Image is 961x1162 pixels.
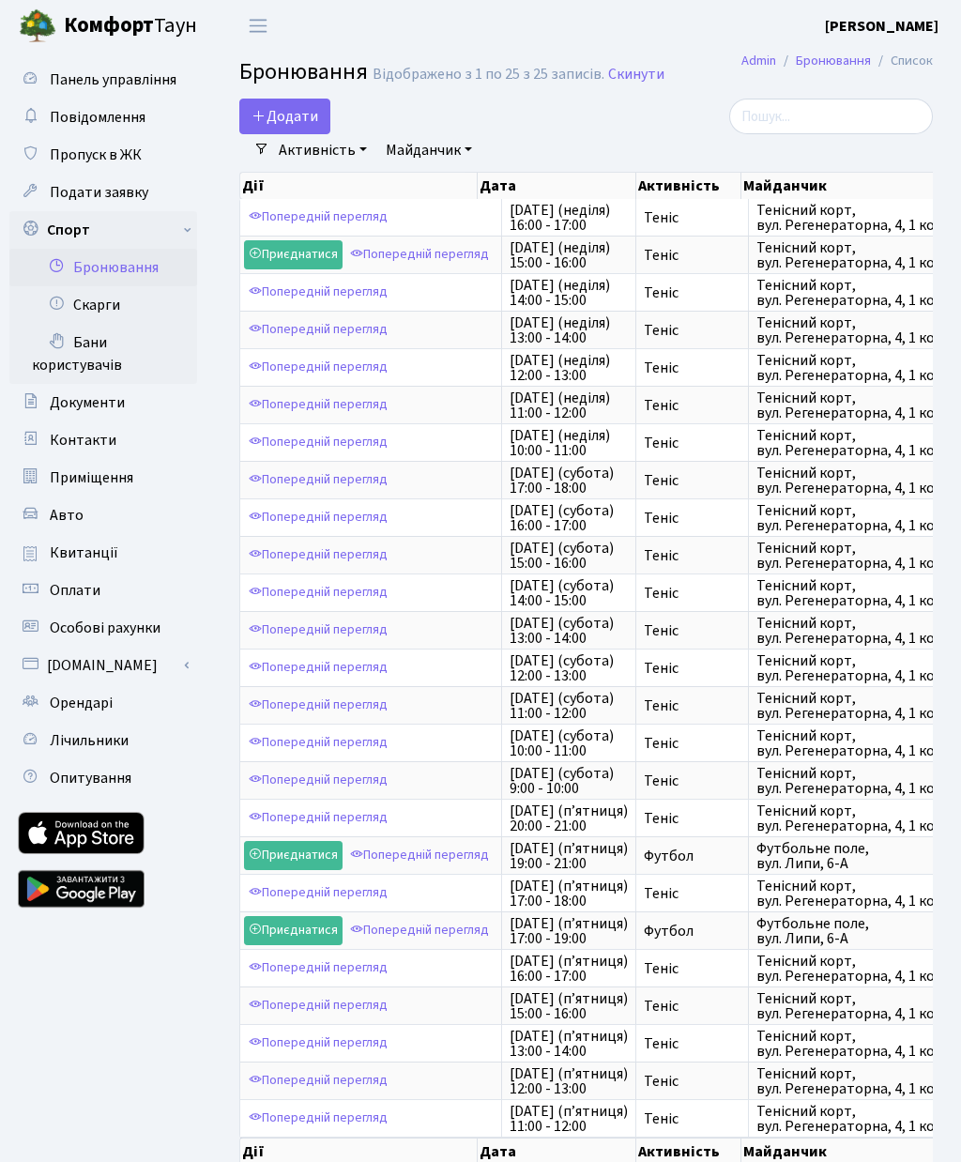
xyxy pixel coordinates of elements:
[510,991,628,1021] span: [DATE] (п’ятниця) 15:00 - 16:00
[644,1036,740,1051] span: Теніс
[478,173,636,199] th: Дата
[50,467,133,488] span: Приміщення
[644,360,740,375] span: Теніс
[244,653,392,682] a: Попередній перегляд
[244,278,392,307] a: Попередній перегляд
[9,722,197,759] a: Лічильники
[510,1104,628,1134] span: [DATE] (п’ятниця) 11:00 - 12:00
[9,384,197,421] a: Документи
[825,16,938,37] b: [PERSON_NAME]
[244,203,392,232] a: Попередній перегляд
[510,879,628,909] span: [DATE] (п’ятниця) 17:00 - 18:00
[9,286,197,324] a: Скарги
[50,392,125,413] span: Документи
[244,803,392,833] a: Попередній перегляд
[244,766,392,795] a: Попередній перегляд
[244,503,392,532] a: Попередній перегляд
[50,69,176,90] span: Панель управління
[644,586,740,601] span: Теніс
[644,849,740,864] span: Футбол
[871,51,933,71] li: Список
[239,55,368,88] span: Бронювання
[510,278,628,308] span: [DATE] (неділя) 14:00 - 15:00
[9,174,197,211] a: Подати заявку
[644,661,740,676] span: Теніс
[271,134,374,166] a: Активність
[510,954,628,984] span: [DATE] (п’ятниця) 16:00 - 17:00
[510,653,628,683] span: [DATE] (субота) 12:00 - 13:00
[345,916,494,945] a: Попередній перегляд
[50,145,142,165] span: Пропуск в ЖК
[510,315,628,345] span: [DATE] (неділя) 13:00 - 14:00
[644,811,740,826] span: Теніс
[510,390,628,420] span: [DATE] (неділя) 11:00 - 12:00
[9,609,197,647] a: Особові рахунки
[741,173,949,199] th: Майданчик
[244,541,392,570] a: Попередній перегляд
[9,459,197,497] a: Приміщення
[9,211,197,249] a: Спорт
[9,324,197,384] a: Бани користувачів
[510,353,628,383] span: [DATE] (неділя) 12:00 - 13:00
[9,759,197,797] a: Опитування
[9,647,197,684] a: [DOMAIN_NAME]
[644,736,740,751] span: Теніс
[50,505,84,526] span: Авто
[50,182,148,203] span: Подати заявку
[510,428,628,458] span: [DATE] (неділя) 10:00 - 11:00
[9,99,197,136] a: Повідомлення
[644,436,740,451] span: Теніс
[244,916,343,945] a: Приєднатися
[510,578,628,608] span: [DATE] (субота) 14:00 - 15:00
[244,1104,392,1133] a: Попередній перегляд
[244,691,392,720] a: Попередній перегляд
[50,618,160,638] span: Особові рахунки
[644,210,740,225] span: Теніс
[510,466,628,496] span: [DATE] (субота) 17:00 - 18:00
[9,249,197,286] a: Бронювання
[50,768,131,788] span: Опитування
[713,41,961,81] nav: breadcrumb
[644,1074,740,1089] span: Теніс
[510,616,628,646] span: [DATE] (субота) 13:00 - 14:00
[510,1066,628,1096] span: [DATE] (п’ятниця) 12:00 - 13:00
[345,841,494,870] a: Попередній перегляд
[644,698,740,713] span: Теніс
[50,107,145,128] span: Повідомлення
[9,421,197,459] a: Контакти
[240,173,478,199] th: Дії
[244,1066,392,1095] a: Попередній перегляд
[9,534,197,572] a: Квитанції
[64,10,197,42] span: Таун
[50,730,129,751] span: Лічильники
[239,99,330,134] button: Додати
[244,390,392,420] a: Попередній перегляд
[244,578,392,607] a: Попередній перегляд
[50,580,100,601] span: Оплати
[510,841,628,871] span: [DATE] (п’ятниця) 19:00 - 21:00
[9,684,197,722] a: Орендарі
[50,543,118,563] span: Квитанції
[244,954,392,983] a: Попередній перегляд
[244,428,392,457] a: Попередній перегляд
[9,136,197,174] a: Пропуск в ЖК
[510,541,628,571] span: [DATE] (субота) 15:00 - 16:00
[644,623,740,638] span: Теніс
[510,766,628,796] span: [DATE] (субота) 9:00 - 10:00
[244,841,343,870] a: Приєднатися
[64,10,154,40] b: Комфорт
[644,473,740,488] span: Теніс
[244,728,392,757] a: Попередній перегляд
[644,323,740,338] span: Теніс
[644,773,740,788] span: Теніс
[244,240,343,269] a: Приєднатися
[244,616,392,645] a: Попередній перегляд
[644,1111,740,1126] span: Теніс
[644,961,740,976] span: Теніс
[244,879,392,908] a: Попередній перегляд
[644,511,740,526] span: Теніс
[244,353,392,382] a: Попередній перегляд
[9,61,197,99] a: Панель управління
[644,548,740,563] span: Теніс
[608,66,664,84] a: Скинути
